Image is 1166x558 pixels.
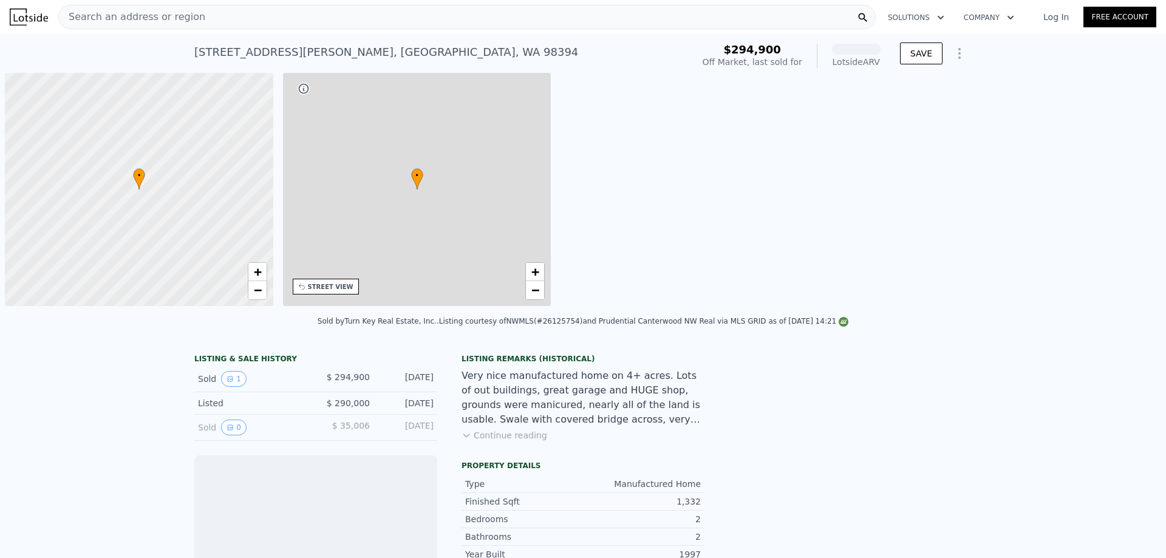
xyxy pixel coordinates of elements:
div: Off Market, last sold for [703,56,802,68]
div: [DATE] [380,371,434,387]
div: Manufactured Home [583,478,701,490]
div: 2 [583,531,701,543]
div: 1,332 [583,495,701,508]
div: STREET VIEW [308,282,353,291]
span: Search an address or region [59,10,205,24]
div: Type [465,478,583,490]
span: $294,900 [723,43,781,56]
button: Show Options [947,41,972,66]
div: [DATE] [380,397,434,409]
a: Zoom in [248,263,267,281]
a: Free Account [1083,7,1156,27]
div: LISTING & SALE HISTORY [194,354,437,366]
button: Company [954,7,1024,29]
button: View historical data [221,371,247,387]
div: 2 [583,513,701,525]
span: − [531,282,539,298]
div: [DATE] [380,420,434,435]
div: • [133,168,145,189]
div: Sold [198,371,306,387]
a: Zoom in [526,263,544,281]
span: • [411,170,423,181]
a: Log In [1029,11,1083,23]
span: + [253,264,261,279]
div: Very nice manufactured home on 4+ acres. Lots of out buildings, great garage and HUGE shop, groun... [462,369,704,427]
span: • [133,170,145,181]
div: Lotside ARV [832,56,881,68]
span: $ 35,006 [332,421,370,430]
div: Listing courtesy of NWMLS (#26125754) and Prudential Canterwood NW Real via MLS GRID as of [DATE]... [439,317,848,325]
a: Zoom out [248,281,267,299]
span: $ 294,900 [327,372,370,382]
div: Sold [198,420,306,435]
span: + [531,264,539,279]
img: Lotside [10,9,48,26]
button: SAVE [900,43,943,64]
span: − [253,282,261,298]
div: Listed [198,397,306,409]
div: Property details [462,461,704,471]
button: View historical data [221,420,247,435]
div: Finished Sqft [465,495,583,508]
div: • [411,168,423,189]
div: [STREET_ADDRESS][PERSON_NAME] , [GEOGRAPHIC_DATA] , WA 98394 [194,44,578,61]
div: Listing Remarks (Historical) [462,354,704,364]
button: Solutions [878,7,954,29]
a: Zoom out [526,281,544,299]
span: $ 290,000 [327,398,370,408]
img: NWMLS Logo [839,317,848,327]
div: Bedrooms [465,513,583,525]
button: Continue reading [462,429,547,441]
div: Bathrooms [465,531,583,543]
div: Sold by Turn Key Real Estate, Inc. . [318,317,439,325]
